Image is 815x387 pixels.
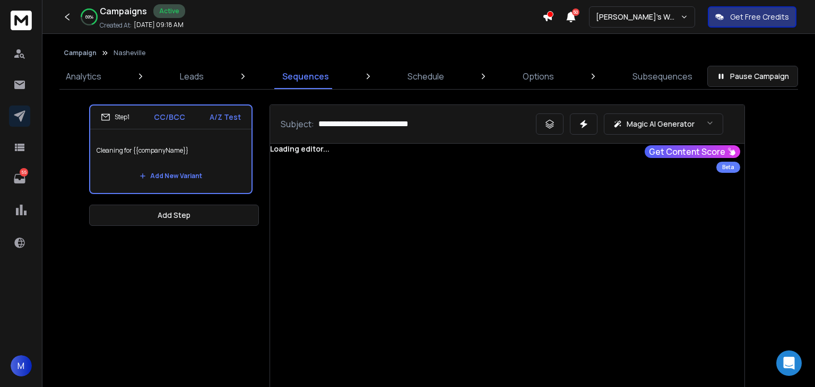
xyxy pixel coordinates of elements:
[59,64,108,89] a: Analytics
[89,205,259,226] button: Add Step
[707,66,798,87] button: Pause Campaign
[604,113,723,135] button: Magic AI Generator
[180,70,204,83] p: Leads
[401,64,450,89] a: Schedule
[632,70,692,83] p: Subsequences
[154,112,185,122] p: CC/BCC
[627,119,695,129] p: Magic AI Generator
[174,64,210,89] a: Leads
[153,4,185,18] div: Active
[282,70,329,83] p: Sequences
[776,350,802,376] div: Open Intercom Messenger
[276,64,335,89] a: Sequences
[114,49,145,57] p: Nasheville
[716,162,740,173] div: Beta
[11,355,32,376] button: M
[523,70,554,83] p: Options
[281,118,314,130] p: Subject:
[85,14,93,20] p: 69 %
[572,8,579,16] span: 50
[89,104,253,194] li: Step1CC/BCCA/Z TestCleaning for {{companyName}}Add New Variant
[131,165,211,187] button: Add New Variant
[100,21,132,30] p: Created At:
[596,12,680,22] p: [PERSON_NAME]'s Workspace
[64,49,97,57] button: Campaign
[270,144,744,154] div: Loading editor...
[708,6,796,28] button: Get Free Credits
[645,145,740,158] button: Get Content Score
[516,64,560,89] a: Options
[101,112,129,122] div: Step 1
[20,168,28,177] p: 55
[134,21,184,29] p: [DATE] 09:18 AM
[100,5,147,17] h1: Campaigns
[97,136,245,165] p: Cleaning for {{companyName}}
[626,64,699,89] a: Subsequences
[730,12,789,22] p: Get Free Credits
[9,168,30,189] a: 55
[66,70,101,83] p: Analytics
[210,112,241,122] p: A/Z Test
[407,70,444,83] p: Schedule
